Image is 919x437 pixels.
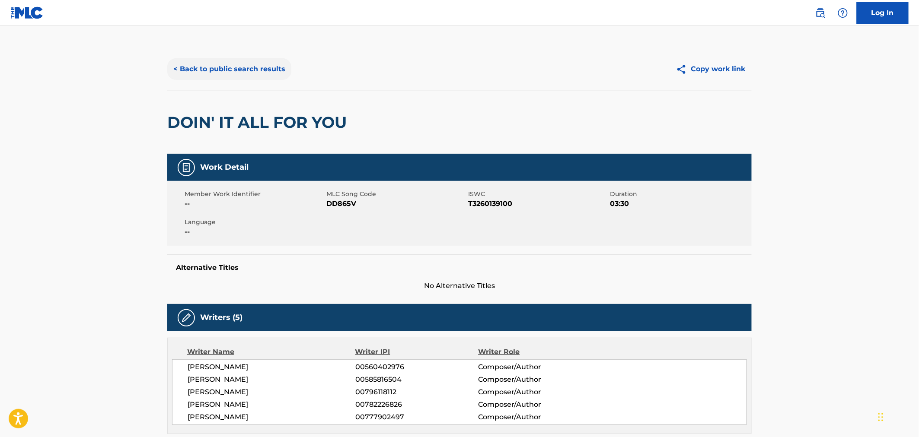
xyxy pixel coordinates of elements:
[181,313,191,323] img: Writers
[834,4,852,22] div: Help
[188,362,355,372] span: [PERSON_NAME]
[838,8,848,18] img: help
[188,399,355,410] span: [PERSON_NAME]
[876,396,919,437] iframe: Chat Widget
[670,58,752,80] button: Copy work link
[815,8,826,18] img: search
[355,399,478,410] span: 00782226826
[185,218,324,227] span: Language
[355,362,478,372] span: 00560402976
[478,347,590,357] div: Writer Role
[188,387,355,397] span: [PERSON_NAME]
[188,374,355,385] span: [PERSON_NAME]
[676,64,691,75] img: Copy work link
[167,281,752,291] span: No Alternative Titles
[181,162,191,173] img: Work Detail
[10,6,44,19] img: MLC Logo
[185,227,324,237] span: --
[188,412,355,422] span: [PERSON_NAME]
[176,263,743,272] h5: Alternative Titles
[478,399,590,410] span: Composer/Author
[167,58,291,80] button: < Back to public search results
[355,387,478,397] span: 00796118112
[610,199,750,209] span: 03:30
[185,190,324,199] span: Member Work Identifier
[167,113,351,132] h2: DOIN' IT ALL FOR YOU
[326,199,466,209] span: DD865V
[468,199,608,209] span: T3260139100
[187,347,355,357] div: Writer Name
[478,362,590,372] span: Composer/Author
[326,190,466,199] span: MLC Song Code
[812,4,829,22] a: Public Search
[878,404,884,430] div: Drag
[355,412,478,422] span: 00777902497
[468,190,608,199] span: ISWC
[610,190,750,199] span: Duration
[200,162,249,172] h5: Work Detail
[355,347,479,357] div: Writer IPI
[478,412,590,422] span: Composer/Author
[857,2,909,24] a: Log In
[355,374,478,385] span: 00585816504
[478,387,590,397] span: Composer/Author
[185,199,324,209] span: --
[200,313,243,323] h5: Writers (5)
[478,374,590,385] span: Composer/Author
